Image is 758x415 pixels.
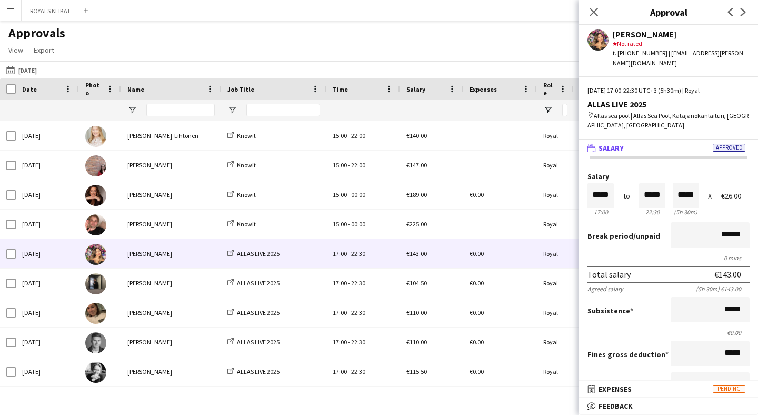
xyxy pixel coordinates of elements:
span: 15:00 [333,161,347,169]
a: View [4,43,27,57]
span: - [348,368,350,376]
a: Knowit [227,161,256,169]
div: Royal [537,328,574,357]
div: Allas sea pool [574,239,679,268]
div: [PERSON_NAME] [121,151,221,180]
div: 22:30 [639,208,665,216]
img: Reetta Kinnarinen [85,362,106,383]
span: 00:00 [351,191,365,199]
span: Time [333,85,348,93]
div: [DATE] [16,357,79,386]
span: €143.00 [406,250,427,258]
a: ALLAS LIVE 2025 [227,368,280,376]
div: €0.00 [587,329,750,337]
div: [DATE] [16,180,79,209]
div: [PERSON_NAME] [613,29,750,39]
span: - [348,191,350,199]
img: Janita Juvonen [85,155,106,176]
span: €140.00 [406,132,427,140]
span: 22:30 [351,368,365,376]
span: 17:00 [333,309,347,317]
span: Feedback [599,401,633,411]
label: Subsistence [587,306,633,315]
img: Teija Malk [85,185,106,206]
span: €189.00 [406,191,427,199]
span: - [348,309,350,317]
span: - [348,161,350,169]
span: 15:00 [333,191,347,199]
div: [DATE] [16,298,79,327]
span: €0.00 [470,338,484,346]
span: Export [34,45,54,55]
mat-expansion-panel-header: SalaryApproved [579,140,758,156]
img: Sakari Jylhä [85,273,106,294]
span: €147.00 [406,161,427,169]
span: Knowit [237,161,256,169]
span: 15:00 [333,220,347,228]
div: [PERSON_NAME] [121,239,221,268]
span: €115.50 [406,368,427,376]
div: €143.00 [714,269,741,280]
span: Role [543,81,555,97]
div: Allas sea pool | Allas Sea Pool, Katajanokanlaituri, [GEOGRAPHIC_DATA], [GEOGRAPHIC_DATA] [587,111,750,130]
div: [DATE] [16,269,79,298]
span: Date [22,85,37,93]
span: Break period [587,231,633,241]
div: [PERSON_NAME]-Lihtonen [121,121,221,150]
div: Not rated [613,39,750,48]
span: - [348,279,350,287]
div: Royal [537,269,574,298]
div: Royal [537,151,574,180]
input: Job Title Filter Input [246,104,320,116]
div: [DATE] [16,151,79,180]
div: Puimala, Backaksen kartano [574,210,679,239]
span: 15:00 [333,132,347,140]
span: Pending [713,385,745,393]
div: [PERSON_NAME] [121,328,221,357]
div: X [708,192,712,200]
div: 5h 30m [673,208,699,216]
div: (5h 30m) €143.00 [696,285,750,293]
span: - [348,220,350,228]
div: Royal [537,298,574,327]
span: Expenses [599,384,632,394]
div: [PERSON_NAME] [121,357,221,386]
span: €0.00 [470,191,484,199]
span: 22:30 [351,250,365,258]
span: Approved [713,144,745,152]
span: 17:00 [333,338,347,346]
div: 0 mins [587,254,750,262]
span: Salary [406,85,425,93]
div: Puimala, Backaksen kartano [574,180,679,209]
div: [DATE] [16,239,79,268]
span: Knowit [237,191,256,199]
span: - [348,132,350,140]
div: [PERSON_NAME] [121,210,221,239]
span: 22:30 [351,309,365,317]
div: 17:00 [587,208,614,216]
div: Puimala, Backaksen kartano [574,151,679,180]
img: Mathias Munsterhjelm [85,332,106,353]
span: View [8,45,23,55]
span: 22:00 [351,161,365,169]
div: Allas sea pool [574,328,679,357]
div: Allas sea pool [574,269,679,298]
div: [DATE] 17:00-22:30 UTC+3 (5h30m) | Royal [587,86,750,95]
mat-expansion-panel-header: ExpensesPending [579,381,758,397]
div: Royal [537,239,574,268]
span: 22:30 [351,338,365,346]
span: €0.00 [470,309,484,317]
div: Royal [537,210,574,239]
img: Felix Hellner [85,214,106,235]
img: Maisa Tamminen [85,303,106,324]
img: Tiia Karvonen [85,244,106,265]
label: /unpaid [587,231,660,241]
div: Royal [537,121,574,150]
mat-expansion-panel-header: Feedback [579,398,758,414]
span: ALLAS LIVE 2025 [237,279,280,287]
span: Photo [85,81,102,97]
div: Royal [537,180,574,209]
span: 17:00 [333,279,347,287]
a: Knowit [227,132,256,140]
div: Agreed salary [587,285,623,293]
